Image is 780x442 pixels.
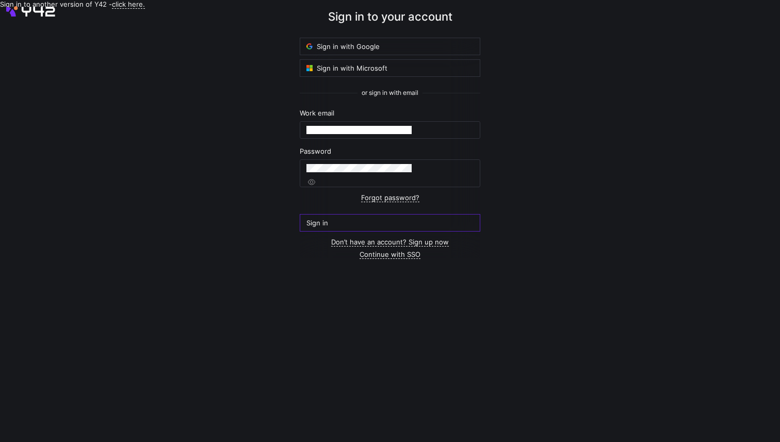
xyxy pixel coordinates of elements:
[6,6,55,17] img: Y42
[300,59,480,77] button: Sign in with Microsoft
[300,214,480,232] button: Sign in
[306,64,474,72] span: Sign in with Microsoft
[306,219,474,227] span: Sign in
[300,147,331,155] span: Password
[360,250,420,259] a: Continue with SSO
[361,193,419,202] a: Forgot password?
[362,89,418,96] span: or sign in with email
[331,238,449,247] a: Don’t have an account? Sign up now
[300,109,334,117] span: Work email
[300,38,480,55] button: Sign in with Google
[306,42,474,51] span: Sign in with Google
